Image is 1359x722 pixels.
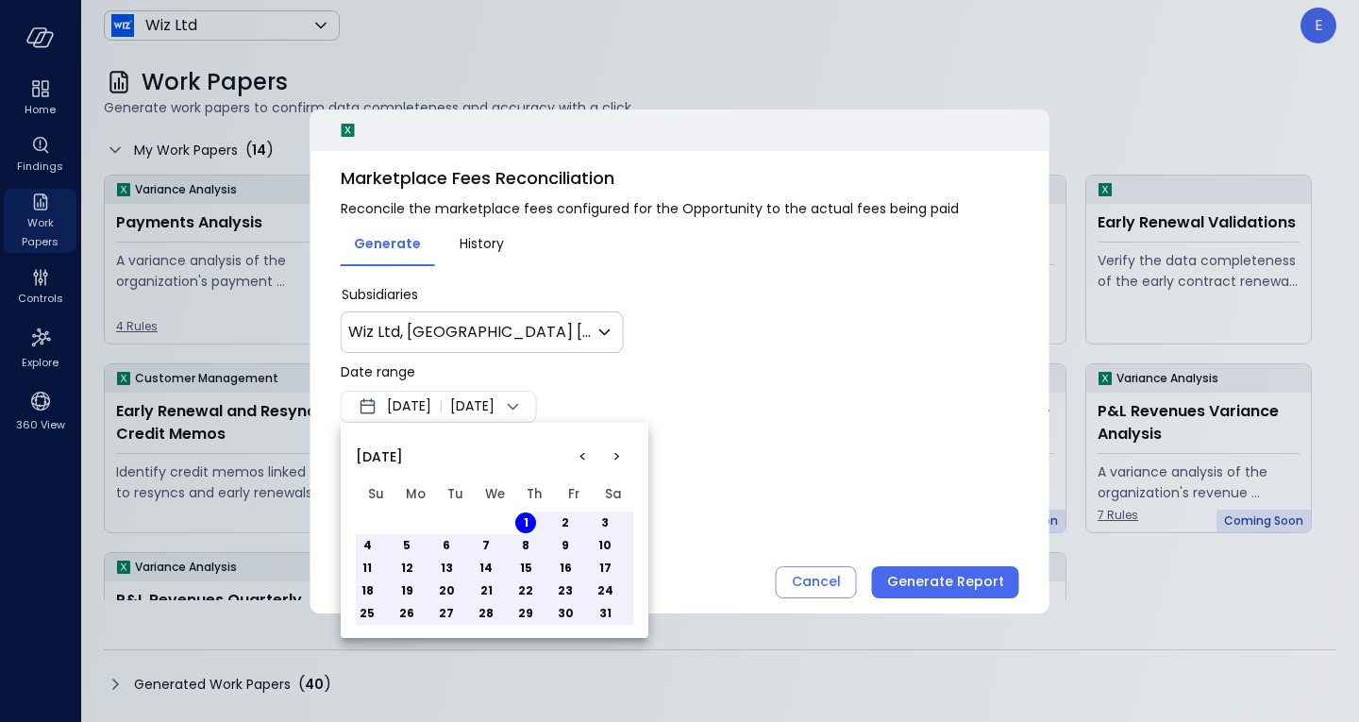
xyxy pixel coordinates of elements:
[436,558,457,579] button: Tuesday, May 13th, 2025, selected
[357,535,377,556] button: Sunday, May 4th, 2025, selected
[475,478,514,512] th: Wednesday
[595,580,615,601] button: Saturday, May 24th, 2025, selected
[595,603,615,624] button: Saturday, May 31st, 2025, selected
[395,478,435,512] th: Monday
[555,535,576,556] button: Friday, May 9th, 2025, selected
[514,478,554,512] th: Thursday
[555,603,576,624] button: Friday, May 30th, 2025, selected
[515,580,536,601] button: Thursday, May 22nd, 2025, selected
[565,440,599,474] button: Go to the Previous Month
[436,603,457,624] button: Tuesday, May 27th, 2025, selected
[476,558,496,579] button: Wednesday, May 14th, 2025, selected
[476,580,496,601] button: Wednesday, May 21st, 2025, selected
[515,512,536,533] button: Thursday, May 1st, 2025, selected
[555,558,576,579] button: Friday, May 16th, 2025, selected
[357,603,377,624] button: Sunday, May 25th, 2025, selected
[554,478,594,512] th: Friday
[396,580,417,601] button: Monday, May 19th, 2025, selected
[595,535,615,556] button: Saturday, May 10th, 2025, selected
[356,478,633,625] table: May 2025
[357,580,377,601] button: Sunday, May 18th, 2025, selected
[594,478,633,512] th: Saturday
[555,580,576,601] button: Friday, May 23rd, 2025, selected
[396,535,417,556] button: Monday, May 5th, 2025, selected
[436,535,457,556] button: Tuesday, May 6th, 2025, selected
[599,440,633,474] button: Go to the Next Month
[595,558,615,579] button: Saturday, May 17th, 2025, selected
[435,478,475,512] th: Tuesday
[476,603,496,624] button: Wednesday, May 28th, 2025, selected
[396,603,417,624] button: Monday, May 26th, 2025, selected
[515,603,536,624] button: Thursday, May 29th, 2025, selected
[555,512,576,533] button: Friday, May 2nd, 2025, selected
[356,446,403,467] span: [DATE]
[476,535,496,556] button: Wednesday, May 7th, 2025, selected
[396,558,417,579] button: Monday, May 12th, 2025, selected
[595,512,615,533] button: Saturday, May 3rd, 2025, selected
[436,580,457,601] button: Tuesday, May 20th, 2025, selected
[515,535,536,556] button: Thursday, May 8th, 2025, selected
[356,478,395,512] th: Sunday
[357,558,377,579] button: Sunday, May 11th, 2025, selected
[515,558,536,579] button: Thursday, May 15th, 2025, selected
